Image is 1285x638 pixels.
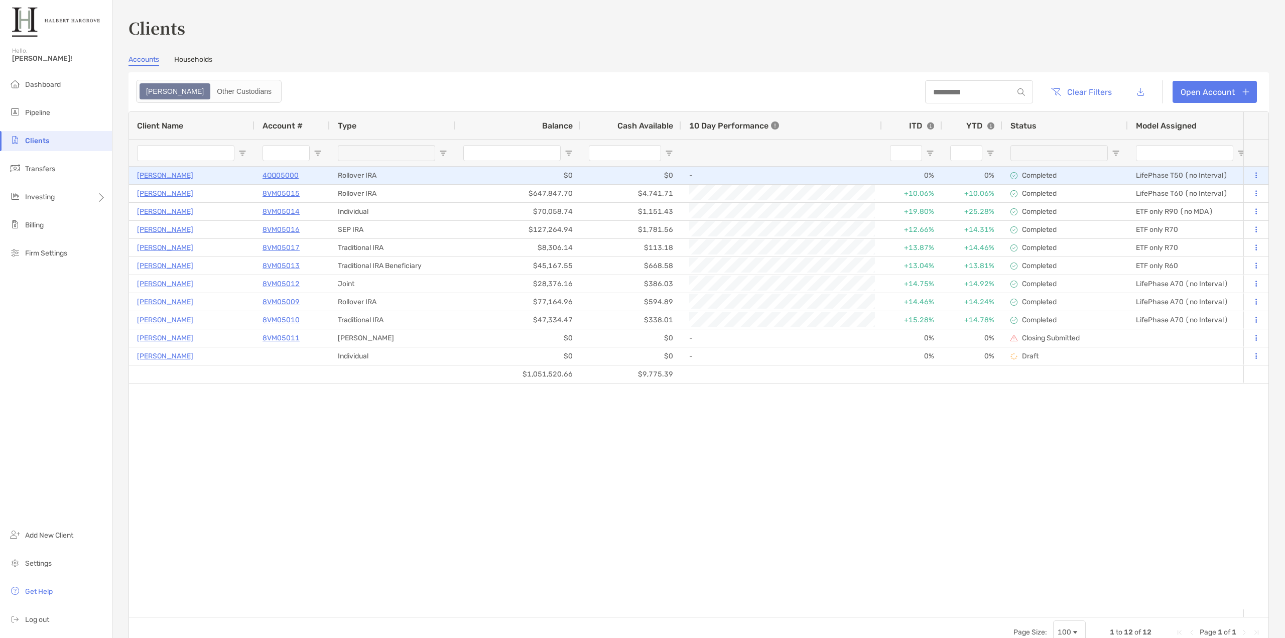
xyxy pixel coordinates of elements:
[942,293,1002,311] div: +14.24%
[1022,171,1057,180] p: Completed
[1188,628,1196,636] div: Previous Page
[25,137,49,145] span: Clients
[1010,226,1017,233] img: complete icon
[1224,628,1230,636] span: of
[689,348,874,364] div: -
[882,347,942,365] div: 0%
[565,149,573,157] button: Open Filter Menu
[137,121,183,131] span: Client Name
[882,311,942,329] div: +15.28%
[263,121,303,131] span: Account #
[689,112,779,139] div: 10 Day Performance
[1134,628,1141,636] span: of
[137,205,193,218] a: [PERSON_NAME]
[9,529,21,541] img: add_new_client icon
[263,223,300,236] p: 8VM05016
[1116,628,1122,636] span: to
[1022,207,1057,216] p: Completed
[1010,263,1017,270] img: complete icon
[1128,257,1253,275] div: ETF only R60
[12,4,100,40] img: Zoe Logo
[1010,244,1017,251] img: complete icon
[1128,275,1253,293] div: LifePhase A70 (no Interval)
[1128,311,1253,329] div: LifePhase A70 (no Interval)
[455,203,581,220] div: $70,058.74
[263,260,300,272] p: 8VM05013
[137,332,193,344] a: [PERSON_NAME]
[455,329,581,347] div: $0
[238,149,246,157] button: Open Filter Menu
[1013,628,1047,636] div: Page Size:
[890,145,922,161] input: ITD Filter Input
[1010,299,1017,306] img: complete icon
[581,329,681,347] div: $0
[1010,190,1017,197] img: complete icon
[9,78,21,90] img: dashboard icon
[909,121,934,131] div: ITD
[581,275,681,293] div: $386.03
[942,221,1002,238] div: +14.31%
[137,223,193,236] a: [PERSON_NAME]
[1112,149,1120,157] button: Open Filter Menu
[137,296,193,308] a: [PERSON_NAME]
[263,241,300,254] a: 8VM05017
[137,278,193,290] p: [PERSON_NAME]
[1010,121,1037,131] span: Status
[966,121,994,131] div: YTD
[926,149,934,157] button: Open Filter Menu
[581,257,681,275] div: $668.58
[581,347,681,365] div: $0
[942,185,1002,202] div: +10.06%
[9,162,21,174] img: transfers icon
[1022,334,1080,342] p: Closing Submitted
[942,311,1002,329] div: +14.78%
[330,329,455,347] div: [PERSON_NAME]
[1022,280,1057,288] p: Completed
[9,585,21,597] img: get-help icon
[1136,121,1197,131] span: Model Assigned
[330,167,455,184] div: Rollover IRA
[128,55,159,66] a: Accounts
[1010,353,1017,360] img: draft icon
[882,203,942,220] div: +19.80%
[9,106,21,118] img: pipeline icon
[463,145,561,161] input: Balance Filter Input
[1128,203,1253,220] div: ETF only R90 (no MDA)
[1128,239,1253,257] div: ETF only R70
[330,221,455,238] div: SEP IRA
[1022,352,1039,360] p: Draft
[137,350,193,362] p: [PERSON_NAME]
[263,145,310,161] input: Account # Filter Input
[25,587,53,596] span: Get Help
[581,185,681,202] div: $4,741.71
[1010,335,1017,342] img: closing submitted icon
[137,145,234,161] input: Client Name Filter Input
[12,54,106,63] span: [PERSON_NAME]!
[330,185,455,202] div: Rollover IRA
[1136,145,1233,161] input: Model Assigned Filter Input
[986,149,994,157] button: Open Filter Menu
[263,332,300,344] p: 8VM05011
[137,169,193,182] a: [PERSON_NAME]
[882,167,942,184] div: 0%
[942,275,1002,293] div: +14.92%
[455,239,581,257] div: $8,306.14
[1010,172,1017,179] img: complete icon
[263,278,300,290] a: 8VM05012
[174,55,212,66] a: Households
[1218,628,1222,636] span: 1
[1022,225,1057,234] p: Completed
[263,296,300,308] p: 8VM05009
[882,239,942,257] div: +13.87%
[882,185,942,202] div: +10.06%
[542,121,573,131] span: Balance
[665,149,673,157] button: Open Filter Menu
[137,260,193,272] p: [PERSON_NAME]
[581,203,681,220] div: $1,151.43
[330,347,455,365] div: Individual
[455,365,581,383] div: $1,051,520.66
[1240,628,1248,636] div: Next Page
